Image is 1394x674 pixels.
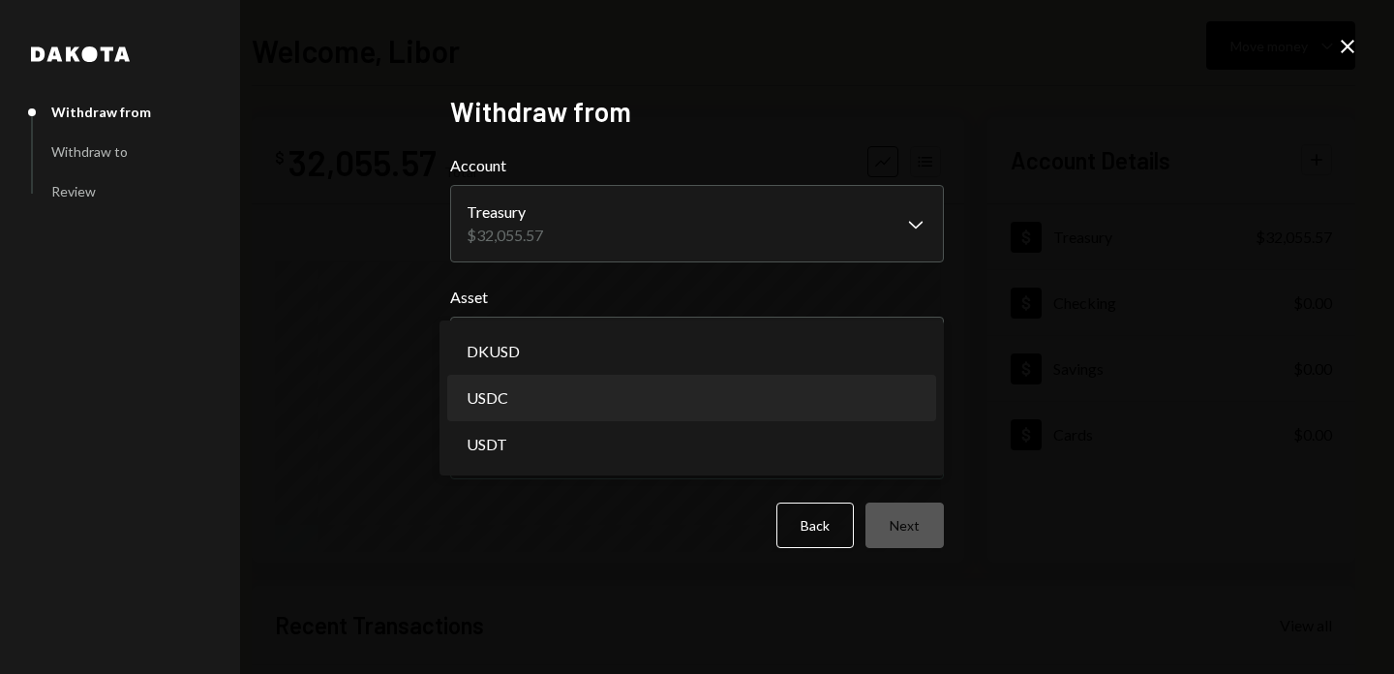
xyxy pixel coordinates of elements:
div: Withdraw from [51,104,151,120]
button: Account [450,185,944,262]
label: Asset [450,286,944,309]
button: Back [776,503,854,548]
span: DKUSD [467,340,520,363]
div: Review [51,183,96,199]
span: USDT [467,433,507,456]
h2: Withdraw from [450,93,944,131]
button: Asset [450,317,944,371]
div: Withdraw to [51,143,128,160]
span: USDC [467,386,508,410]
label: Account [450,154,944,177]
